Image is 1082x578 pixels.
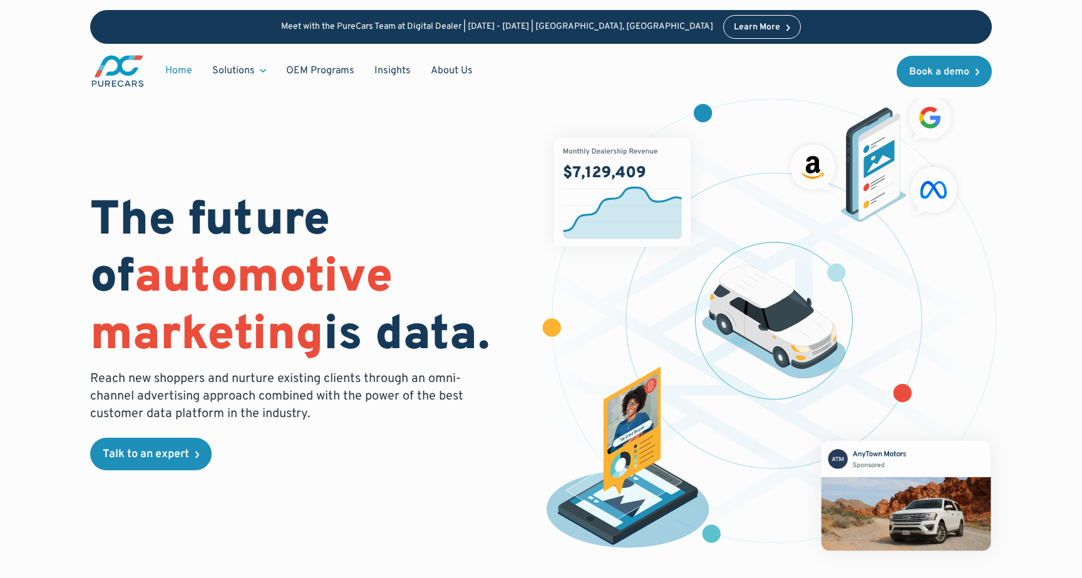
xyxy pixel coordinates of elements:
h1: The future of is data. [90,194,526,365]
div: Solutions [202,59,276,83]
img: purecars logo [90,54,145,88]
div: Talk to an expert [103,449,189,460]
a: Home [155,59,202,83]
img: persona of a buyer [534,367,721,554]
a: main [90,54,145,88]
div: Solutions [212,64,255,78]
img: illustration of a vehicle [702,265,846,379]
img: chart showing monthly dealership revenue of $7m [554,138,691,247]
p: Meet with the PureCars Team at Digital Dealer | [DATE] - [DATE] | [GEOGRAPHIC_DATA], [GEOGRAPHIC_... [281,22,713,33]
div: Learn More [734,23,780,32]
a: Talk to an expert [90,438,212,470]
a: OEM Programs [276,59,364,83]
a: Learn More [723,15,801,39]
span: automotive marketing [90,249,393,366]
div: Book a demo [909,67,969,77]
img: mockup of facebook post [798,417,1014,574]
a: Insights [364,59,421,83]
p: Reach new shoppers and nurture existing clients through an omni-channel advertising approach comb... [90,370,471,423]
a: Book a demo [897,56,992,87]
img: ads on social media and advertising partners [784,90,964,222]
a: About Us [421,59,483,83]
